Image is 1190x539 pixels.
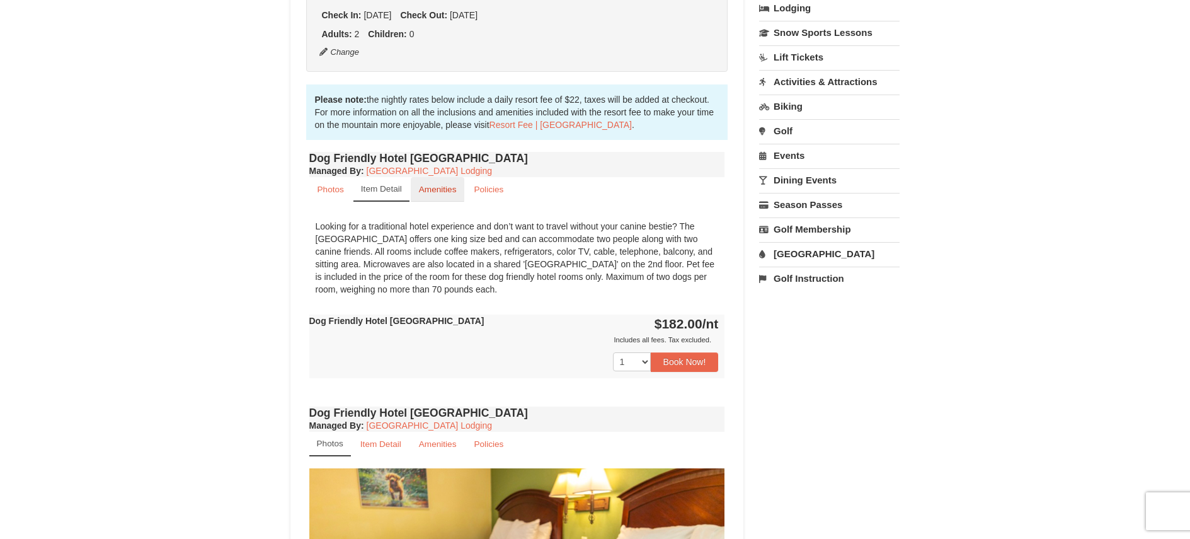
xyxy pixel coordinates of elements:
[759,242,900,265] a: [GEOGRAPHIC_DATA]
[759,144,900,167] a: Events
[419,185,457,194] small: Amenities
[306,84,728,140] div: the nightly rates below include a daily resort fee of $22, taxes will be added at checkout. For m...
[489,120,632,130] a: Resort Fee | [GEOGRAPHIC_DATA]
[474,185,503,194] small: Policies
[411,432,465,456] a: Amenities
[702,316,719,331] span: /nt
[759,70,900,93] a: Activities & Attractions
[317,439,343,448] small: Photos
[759,119,900,142] a: Golf
[466,177,512,202] a: Policies
[450,10,478,20] span: [DATE]
[309,166,361,176] span: Managed By
[322,10,362,20] strong: Check In:
[309,432,351,456] a: Photos
[759,95,900,118] a: Biking
[322,29,352,39] strong: Adults:
[319,45,360,59] button: Change
[318,185,344,194] small: Photos
[759,21,900,44] a: Snow Sports Lessons
[409,29,415,39] span: 0
[309,420,361,431] span: Managed By
[759,217,900,241] a: Golf Membership
[309,214,725,302] div: Looking for a traditional hotel experience and don’t want to travel without your canine bestie? T...
[367,420,492,431] a: [GEOGRAPHIC_DATA] Lodging
[361,184,402,194] small: Item Detail
[655,316,719,331] strong: $182.00
[309,177,352,202] a: Photos
[309,316,484,326] strong: Dog Friendly Hotel [GEOGRAPHIC_DATA]
[759,193,900,216] a: Season Passes
[759,168,900,192] a: Dining Events
[419,439,457,449] small: Amenities
[315,95,367,105] strong: Please note:
[363,10,391,20] span: [DATE]
[309,333,719,346] div: Includes all fees. Tax excluded.
[474,439,503,449] small: Policies
[651,352,719,371] button: Book Now!
[309,152,725,165] h4: Dog Friendly Hotel [GEOGRAPHIC_DATA]
[309,420,364,431] strong: :
[309,166,364,176] strong: :
[759,267,900,290] a: Golf Instruction
[759,45,900,69] a: Lift Tickets
[353,177,409,202] a: Item Detail
[368,29,406,39] strong: Children:
[309,407,725,419] h4: Dog Friendly Hotel [GEOGRAPHIC_DATA]
[360,439,401,449] small: Item Detail
[352,432,409,456] a: Item Detail
[411,177,465,202] a: Amenities
[355,29,360,39] span: 2
[466,432,512,456] a: Policies
[367,166,492,176] a: [GEOGRAPHIC_DATA] Lodging
[400,10,447,20] strong: Check Out:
